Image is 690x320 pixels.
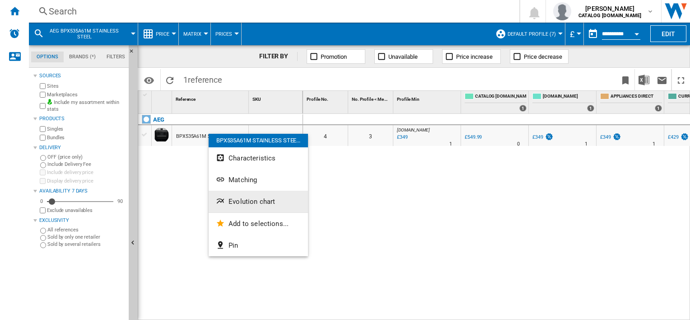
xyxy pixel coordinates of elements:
button: Add to selections... [209,213,308,235]
span: Matching [228,176,257,184]
span: Characteristics [228,154,275,162]
button: Characteristics [209,147,308,169]
div: BPX535A61M STAINLESS STEE... [209,134,308,147]
button: Matching [209,169,308,191]
span: Add to selections... [228,220,289,228]
button: Evolution chart [209,191,308,212]
button: Pin... [209,235,308,256]
span: Pin [228,241,238,249]
span: Evolution chart [228,198,275,206]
